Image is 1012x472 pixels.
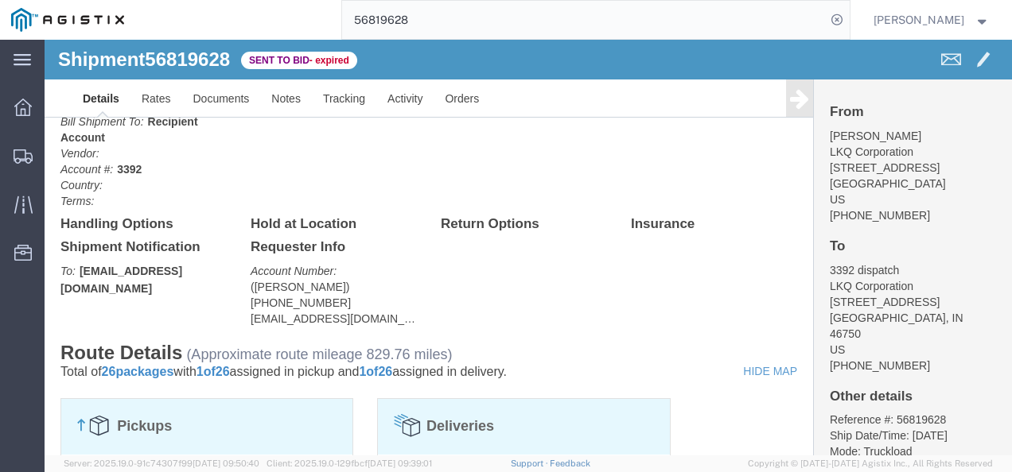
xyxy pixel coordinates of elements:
a: Feedback [550,458,590,468]
span: [DATE] 09:50:40 [193,458,259,468]
span: Client: 2025.19.0-129fbcf [267,458,432,468]
span: Copyright © [DATE]-[DATE] Agistix Inc., All Rights Reserved [748,457,993,470]
span: Nathan Seeley [874,11,964,29]
span: Server: 2025.19.0-91c74307f99 [64,458,259,468]
span: [DATE] 09:39:01 [368,458,432,468]
input: Search for shipment number, reference number [342,1,826,39]
img: logo [11,8,124,32]
iframe: FS Legacy Container [45,40,1012,455]
a: Support [511,458,551,468]
button: [PERSON_NAME] [873,10,991,29]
